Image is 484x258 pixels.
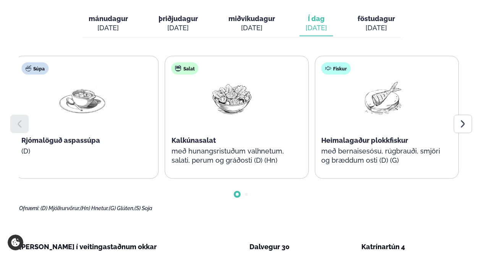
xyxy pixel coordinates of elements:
[19,243,157,251] span: [PERSON_NAME] í veitingastaðnum okkar
[21,136,100,144] span: Rjómalöguð aspassúpa
[172,136,216,144] span: Kalkúnasalat
[25,65,31,72] img: soup.svg
[228,23,275,33] div: [DATE]
[306,23,327,33] div: [DATE]
[321,147,443,165] p: með bernaisesósu, rúgbrauði, smjöri og bræddum osti (D) (G)
[321,136,408,144] span: Heimalagaður plokkfiskur
[358,23,395,33] div: [DATE]
[159,23,198,33] div: [DATE]
[19,205,39,211] span: Ofnæmi:
[83,11,134,36] button: mánudagur [DATE]
[325,65,331,72] img: fish.svg
[208,81,257,116] img: Salad.png
[228,15,275,23] span: miðvikudagur
[8,235,23,250] a: Cookie settings
[351,11,401,36] button: föstudagur [DATE]
[306,14,327,23] span: Í dag
[89,23,128,33] div: [DATE]
[159,15,198,23] span: þriðjudagur
[361,242,465,251] div: Katrínartún 4
[134,205,152,211] span: (S) Soja
[58,81,107,116] img: Soup.png
[21,147,143,156] p: (D)
[249,242,353,251] div: Dalvegur 30
[175,65,181,72] img: salad.svg
[21,62,49,75] div: Súpa
[40,205,80,211] span: (D) Mjólkurvörur,
[80,205,109,211] span: (Hn) Hnetur,
[109,205,134,211] span: (G) Glúten,
[236,193,239,196] span: Go to slide 1
[222,11,281,36] button: miðvikudagur [DATE]
[321,62,351,75] div: Fiskur
[358,81,406,116] img: Fish.png
[172,147,293,165] p: með hunangsristuðum valhnetum, salati, perum og gráðosti (D) (Hn)
[245,193,248,196] span: Go to slide 2
[299,11,333,36] button: Í dag [DATE]
[152,11,204,36] button: þriðjudagur [DATE]
[358,15,395,23] span: föstudagur
[172,62,199,75] div: Salat
[89,15,128,23] span: mánudagur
